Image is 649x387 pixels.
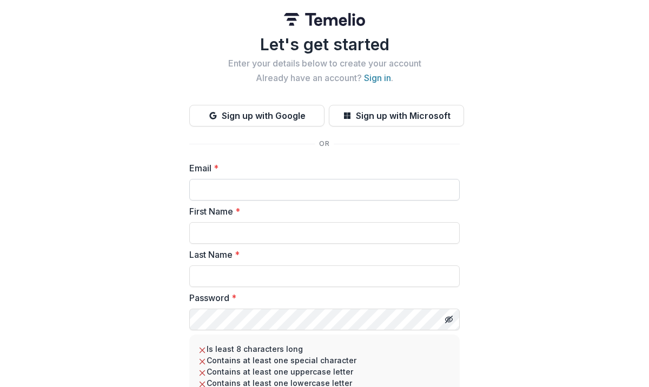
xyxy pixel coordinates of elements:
a: Sign in [364,72,391,83]
label: Email [189,162,453,175]
img: Temelio [284,13,365,26]
label: Password [189,291,453,304]
button: Sign up with Microsoft [329,105,464,126]
h2: Already have an account? . [189,73,460,83]
button: Toggle password visibility [440,311,458,328]
li: Is least 8 characters long [198,343,451,355]
h1: Let's get started [189,35,460,54]
label: First Name [189,205,453,218]
li: Contains at least one uppercase letter [198,366,451,377]
li: Contains at least one special character [198,355,451,366]
label: Last Name [189,248,453,261]
button: Sign up with Google [189,105,325,126]
h2: Enter your details below to create your account [189,58,460,69]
